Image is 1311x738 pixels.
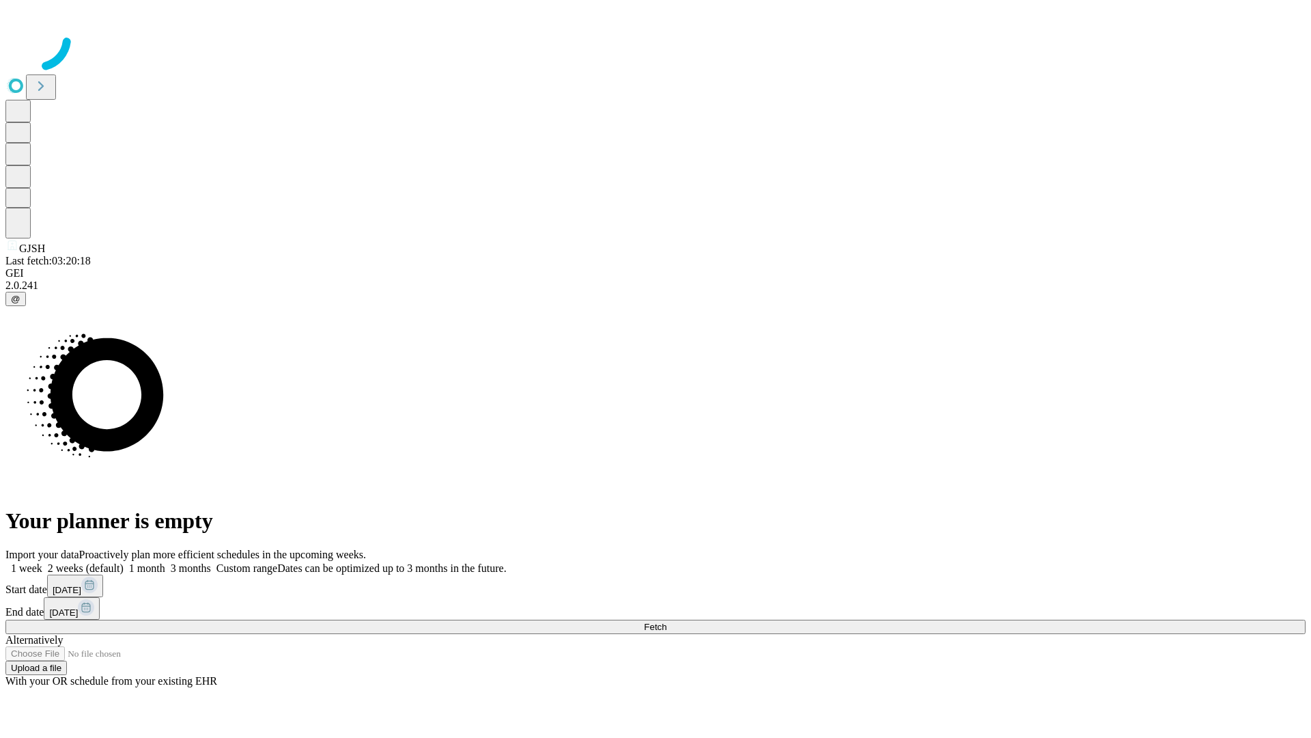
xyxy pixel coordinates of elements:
[5,634,63,646] span: Alternatively
[48,562,124,574] span: 2 weeks (default)
[129,562,165,574] span: 1 month
[53,585,81,595] span: [DATE]
[644,622,666,632] span: Fetch
[19,243,45,254] span: GJSH
[171,562,211,574] span: 3 months
[11,294,20,304] span: @
[5,549,79,560] span: Import your data
[5,267,1306,279] div: GEI
[49,607,78,618] span: [DATE]
[5,292,26,306] button: @
[79,549,366,560] span: Proactively plan more efficient schedules in the upcoming weeks.
[5,620,1306,634] button: Fetch
[5,255,91,266] span: Last fetch: 03:20:18
[5,675,217,687] span: With your OR schedule from your existing EHR
[44,597,100,620] button: [DATE]
[216,562,277,574] span: Custom range
[5,279,1306,292] div: 2.0.241
[11,562,42,574] span: 1 week
[47,575,103,597] button: [DATE]
[277,562,506,574] span: Dates can be optimized up to 3 months in the future.
[5,661,67,675] button: Upload a file
[5,597,1306,620] div: End date
[5,508,1306,534] h1: Your planner is empty
[5,575,1306,597] div: Start date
